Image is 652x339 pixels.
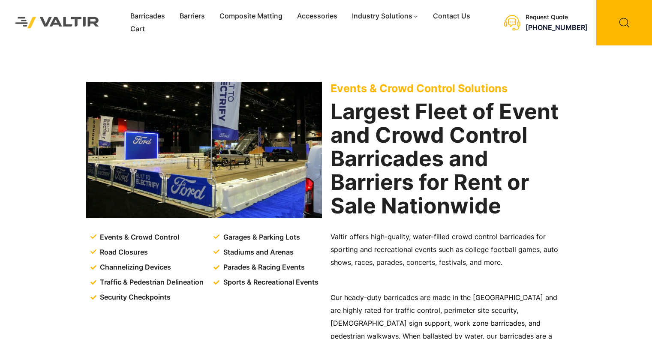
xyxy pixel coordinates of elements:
a: Composite Matting [212,10,290,23]
span: Parades & Racing Events [221,261,305,274]
a: Contact Us [426,10,478,23]
span: Traffic & Pedestrian Delineation [98,276,204,289]
p: Valtir offers high-quality, water-filled crowd control barricades for sporting and recreational e... [331,231,566,269]
span: Channelizing Devices [98,261,171,274]
a: Barriers [172,10,212,23]
div: Request Quote [526,14,588,21]
p: Events & Crowd Control Solutions [331,82,566,95]
span: Road Closures [98,246,148,259]
a: Accessories [290,10,345,23]
span: Garages & Parking Lots [221,231,300,244]
a: [PHONE_NUMBER] [526,23,588,32]
span: Stadiums and Arenas [221,246,294,259]
h2: Largest Fleet of Event and Crowd Control Barricades and Barriers for Rent or Sale Nationwide [331,100,566,218]
span: Security Checkpoints [98,291,171,304]
a: Industry Solutions [345,10,426,23]
span: Sports & Recreational Events [221,276,318,289]
a: Barricades [123,10,172,23]
span: Events & Crowd Control [98,231,179,244]
img: Valtir Rentals [6,8,108,37]
a: Cart [123,23,152,36]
